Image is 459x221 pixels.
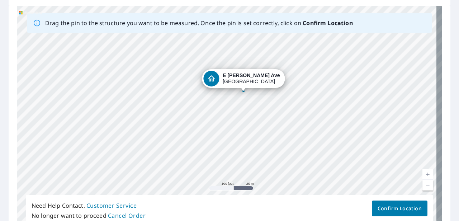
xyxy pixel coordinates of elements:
button: Confirm Location [372,201,427,216]
a: Current Level 18, Zoom In [422,169,433,180]
strong: E [PERSON_NAME] Ave [223,72,280,78]
b: Confirm Location [303,19,352,27]
p: No longer want to proceed [32,211,146,221]
button: Cancel Order [108,211,146,221]
p: Need Help Contact, [32,201,146,211]
button: Customer Service [86,201,137,211]
a: Current Level 18, Zoom Out [422,180,433,191]
span: Confirm Location [378,204,422,213]
div: Dropped pin, building 1, Residential property, E Garwood Ave Monroe, NJ 08094 [202,69,285,91]
div: [GEOGRAPHIC_DATA] [223,72,280,85]
p: Drag the pin to the structure you want to be measured. Once the pin is set correctly, click on [45,19,353,27]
